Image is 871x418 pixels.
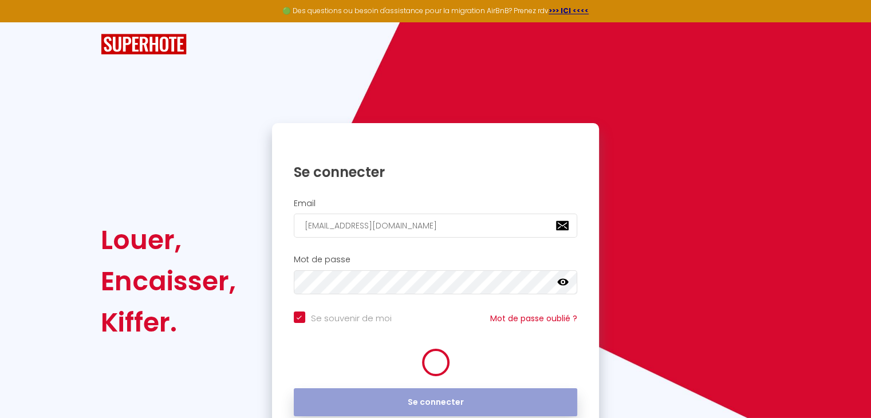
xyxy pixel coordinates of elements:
h1: Se connecter [294,163,578,181]
a: Mot de passe oublié ? [490,313,577,324]
img: SuperHote logo [101,34,187,55]
button: Se connecter [294,388,578,417]
div: Kiffer. [101,302,236,343]
div: Louer, [101,219,236,261]
input: Ton Email [294,214,578,238]
h2: Email [294,199,578,208]
div: Encaisser, [101,261,236,302]
a: >>> ICI <<<< [549,6,589,15]
h2: Mot de passe [294,255,578,265]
